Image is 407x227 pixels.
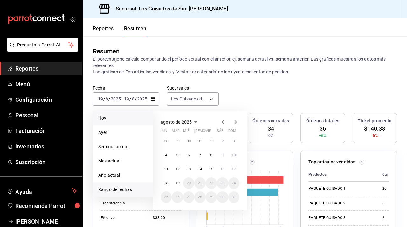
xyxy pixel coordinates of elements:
span: / [108,96,110,101]
button: 14 de agosto de 2025 [194,163,205,175]
abbr: 13 de agosto de 2025 [187,167,191,171]
div: Resumen [93,46,120,56]
span: Semana actual [98,143,148,150]
span: Rango de fechas [98,186,148,193]
abbr: domingo [228,129,236,135]
span: Configuración [15,95,77,104]
span: Los Guisados de San [PERSON_NAME] [171,96,207,102]
div: $33.00 [153,215,181,221]
abbr: 18 de agosto de 2025 [164,181,168,185]
button: 2 de agosto de 2025 [217,135,228,147]
span: -6% [371,133,378,139]
button: Pregunta a Parrot AI [7,38,78,52]
span: Hoy [98,115,148,121]
abbr: 12 de agosto de 2025 [175,167,179,171]
div: 20 [382,186,398,191]
button: 31 de agosto de 2025 [228,191,239,203]
input: -- [124,96,129,101]
span: Ayuda [15,187,69,195]
button: 31 de julio de 2025 [194,135,205,147]
div: Efectivo [101,215,142,221]
span: +6% [319,133,326,139]
button: 27 de agosto de 2025 [183,191,194,203]
span: $140.38 [364,124,385,133]
div: Transferencia [101,201,142,206]
button: 29 de agosto de 2025 [206,191,217,203]
h3: Órdenes totales [306,118,339,124]
button: 16 de agosto de 2025 [217,163,228,175]
button: open_drawer_menu [70,17,75,22]
button: 7 de agosto de 2025 [194,149,205,161]
h3: Sucursal: Los Guisados de San [PERSON_NAME] [111,5,228,13]
button: 4 de agosto de 2025 [161,149,172,161]
abbr: 11 de agosto de 2025 [164,167,168,171]
abbr: 27 de agosto de 2025 [187,195,191,199]
button: 5 de agosto de 2025 [172,149,183,161]
span: Facturación [15,127,77,135]
abbr: sábado [217,129,224,135]
abbr: 28 de julio de 2025 [164,139,168,143]
abbr: 17 de agosto de 2025 [232,167,236,171]
abbr: 4 de agosto de 2025 [165,153,167,157]
div: 2 [382,215,398,221]
button: 19 de agosto de 2025 [172,177,183,189]
h3: Órdenes cerradas [252,118,289,124]
abbr: 6 de agosto de 2025 [188,153,190,157]
abbr: 25 de agosto de 2025 [164,195,168,199]
abbr: 28 de agosto de 2025 [198,195,202,199]
abbr: 3 de agosto de 2025 [233,139,235,143]
input: -- [98,96,103,101]
abbr: 7 de agosto de 2025 [199,153,201,157]
input: ---- [110,96,121,101]
abbr: 1 de agosto de 2025 [210,139,212,143]
div: PAQUETE GUISADO 3 [308,215,372,221]
button: Resumen [124,25,147,36]
span: Reportes [15,64,77,73]
abbr: 21 de agosto de 2025 [198,181,202,185]
span: Año actual [98,172,148,179]
button: 26 de agosto de 2025 [172,191,183,203]
th: Cantidad [377,168,404,182]
span: Inventarios [15,142,77,151]
input: ---- [137,96,148,101]
abbr: 30 de agosto de 2025 [220,195,224,199]
abbr: jueves [194,129,232,135]
abbr: 5 de agosto de 2025 [176,153,179,157]
button: Reportes [93,25,114,36]
span: 0% [268,133,273,139]
div: PAQUETE GUISADO 1 [308,186,372,191]
button: 21 de agosto de 2025 [194,177,205,189]
button: 3 de agosto de 2025 [228,135,239,147]
span: [PERSON_NAME] [15,217,77,226]
span: Ayer [98,129,148,136]
button: 9 de agosto de 2025 [217,149,228,161]
span: Menú [15,80,77,88]
abbr: 9 de agosto de 2025 [221,153,224,157]
button: 17 de agosto de 2025 [228,163,239,175]
button: 20 de agosto de 2025 [183,177,194,189]
button: 30 de julio de 2025 [183,135,194,147]
button: 15 de agosto de 2025 [206,163,217,175]
button: 29 de julio de 2025 [172,135,183,147]
button: 13 de agosto de 2025 [183,163,194,175]
h3: Ticket promedio [358,118,391,124]
abbr: 30 de julio de 2025 [187,139,191,143]
p: El porcentaje se calcula comparando el período actual con el anterior, ej. semana actual vs. sema... [93,56,397,75]
span: 36 [320,124,326,133]
abbr: martes [172,129,179,135]
button: agosto de 2025 [161,118,199,126]
button: 23 de agosto de 2025 [217,177,228,189]
abbr: 31 de julio de 2025 [198,139,202,143]
span: / [135,96,137,101]
button: 24 de agosto de 2025 [228,177,239,189]
span: - [122,96,123,101]
button: 8 de agosto de 2025 [206,149,217,161]
button: 28 de agosto de 2025 [194,191,205,203]
span: 34 [268,124,274,133]
abbr: 29 de julio de 2025 [175,139,179,143]
div: navigation tabs [93,25,147,36]
span: / [129,96,131,101]
button: 28 de julio de 2025 [161,135,172,147]
abbr: 8 de agosto de 2025 [210,153,212,157]
span: Personal [15,111,77,120]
